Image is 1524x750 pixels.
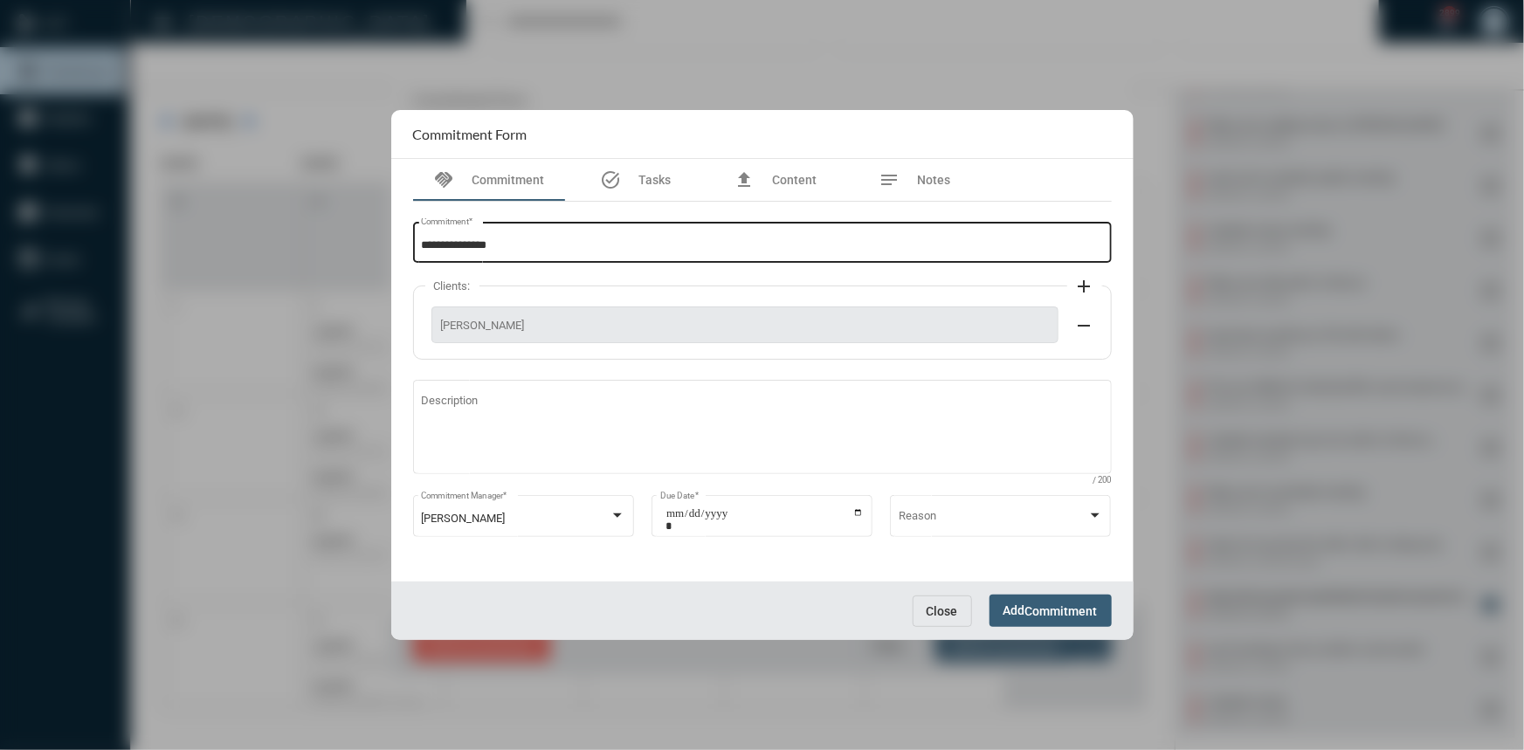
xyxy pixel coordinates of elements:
mat-icon: task_alt [600,169,621,190]
span: Tasks [638,173,671,187]
span: Notes [918,173,951,187]
mat-icon: remove [1074,315,1095,336]
span: [PERSON_NAME] [421,512,505,525]
button: AddCommitment [990,595,1112,627]
span: Commitment [472,173,545,187]
label: Clients: [425,279,479,292]
h2: Commitment Form [413,126,528,142]
span: Add [1003,603,1098,617]
mat-icon: add [1074,276,1095,297]
span: [PERSON_NAME] [441,319,1049,332]
mat-icon: file_upload [734,169,755,190]
span: Content [772,173,817,187]
mat-icon: notes [879,169,900,190]
button: Close [913,595,972,627]
span: Close [927,604,958,618]
mat-hint: / 200 [1093,476,1112,485]
mat-icon: handshake [434,169,455,190]
span: Commitment [1025,604,1098,618]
